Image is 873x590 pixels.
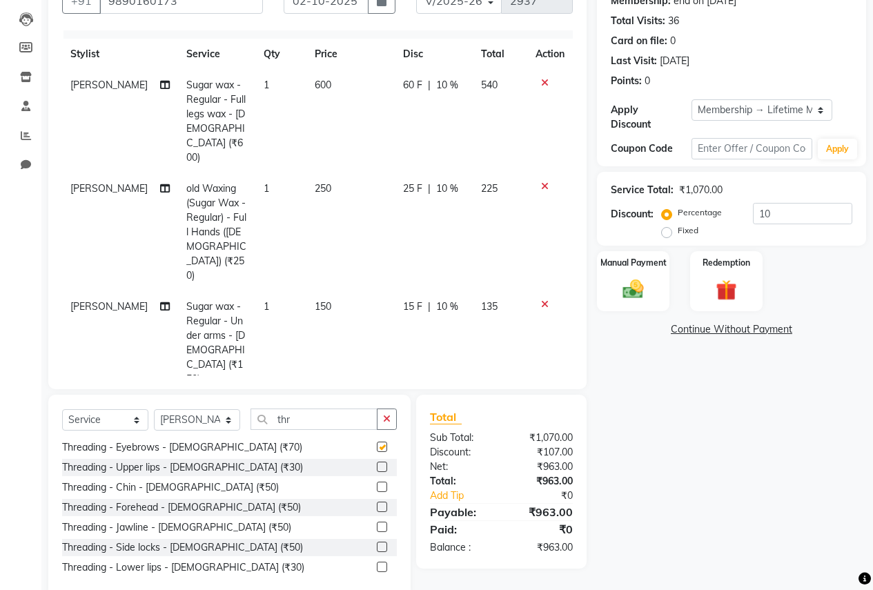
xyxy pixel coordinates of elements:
[668,14,679,28] div: 36
[818,139,857,159] button: Apply
[62,540,303,555] div: Threading - Side locks - [DEMOGRAPHIC_DATA] (₹50)
[473,39,527,70] th: Total
[501,431,583,445] div: ₹1,070.00
[436,299,458,314] span: 10 %
[670,34,676,48] div: 0
[420,431,502,445] div: Sub Total:
[420,445,502,460] div: Discount:
[70,300,148,313] span: [PERSON_NAME]
[660,54,689,68] div: [DATE]
[420,474,502,489] div: Total:
[428,181,431,196] span: |
[616,277,650,302] img: _cash.svg
[428,299,431,314] span: |
[430,410,462,424] span: Total
[611,54,657,68] div: Last Visit:
[501,460,583,474] div: ₹963.00
[501,504,583,520] div: ₹963.00
[420,540,502,555] div: Balance :
[403,299,422,314] span: 15 F
[186,182,246,282] span: old Waxing (Sugar Wax - Regular) - Full Hands ([DEMOGRAPHIC_DATA]) (₹250)
[264,182,269,195] span: 1
[315,182,331,195] span: 250
[420,489,515,503] a: Add Tip
[527,39,573,70] th: Action
[611,207,654,222] div: Discount:
[678,206,722,219] label: Percentage
[600,322,863,337] a: Continue Without Payment
[403,78,422,92] span: 60 F
[436,181,458,196] span: 10 %
[264,300,269,313] span: 1
[315,79,331,91] span: 600
[70,79,148,91] span: [PERSON_NAME]
[264,79,269,91] span: 1
[481,182,498,195] span: 225
[501,540,583,555] div: ₹963.00
[251,409,377,430] input: Search or Scan
[70,182,148,195] span: [PERSON_NAME]
[395,39,473,70] th: Disc
[501,521,583,538] div: ₹0
[611,103,691,132] div: Apply Discount
[501,445,583,460] div: ₹107.00
[62,520,291,535] div: Threading - Jawline - [DEMOGRAPHIC_DATA] (₹50)
[428,78,431,92] span: |
[481,79,498,91] span: 540
[600,257,667,269] label: Manual Payment
[611,14,665,28] div: Total Visits:
[420,460,502,474] div: Net:
[178,39,255,70] th: Service
[481,300,498,313] span: 135
[403,181,422,196] span: 25 F
[436,78,458,92] span: 10 %
[501,474,583,489] div: ₹963.00
[62,440,302,455] div: Threading - Eyebrows - [DEMOGRAPHIC_DATA] (₹70)
[678,224,698,237] label: Fixed
[611,141,691,156] div: Coupon Code
[645,74,650,88] div: 0
[515,489,583,503] div: ₹0
[255,39,306,70] th: Qty
[62,500,301,515] div: Threading - Forehead - [DEMOGRAPHIC_DATA] (₹50)
[703,257,750,269] label: Redemption
[611,74,642,88] div: Points:
[691,138,812,159] input: Enter Offer / Coupon Code
[306,39,395,70] th: Price
[186,79,246,164] span: Sugar wax - Regular - Full legs wax - [DEMOGRAPHIC_DATA] (₹600)
[62,480,279,495] div: Threading - Chin - [DEMOGRAPHIC_DATA] (₹50)
[611,34,667,48] div: Card on file:
[186,300,245,385] span: Sugar wax - Regular - Under arms - [DEMOGRAPHIC_DATA] (₹150)
[62,39,178,70] th: Stylist
[611,183,674,197] div: Service Total:
[420,521,502,538] div: Paid:
[62,460,303,475] div: Threading - Upper lips - [DEMOGRAPHIC_DATA] (₹30)
[679,183,723,197] div: ₹1,070.00
[709,277,743,303] img: _gift.svg
[315,300,331,313] span: 150
[420,504,502,520] div: Payable:
[62,560,304,575] div: Threading - Lower lips - [DEMOGRAPHIC_DATA] (₹30)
